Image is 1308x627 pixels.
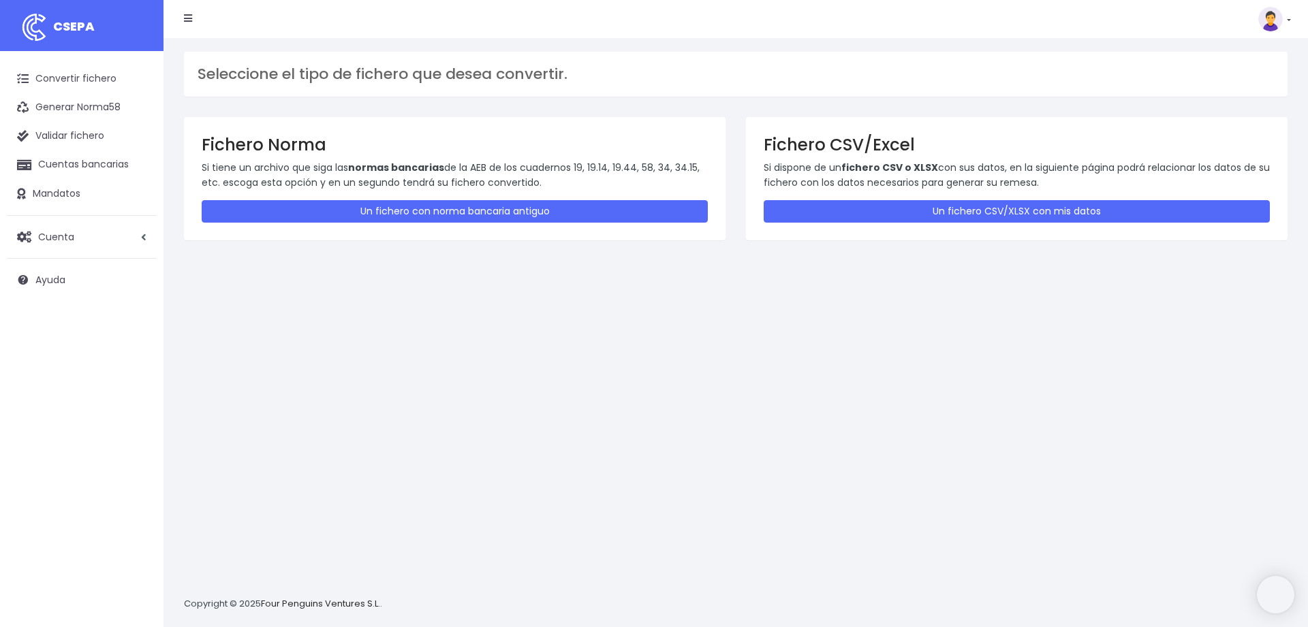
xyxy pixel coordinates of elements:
[764,135,1270,155] h3: Fichero CSV/Excel
[202,135,708,155] h3: Fichero Norma
[841,161,938,174] strong: fichero CSV o XLSX
[348,161,444,174] strong: normas bancarias
[261,597,380,610] a: Four Penguins Ventures S.L.
[7,122,157,150] a: Validar fichero
[1258,7,1283,31] img: profile
[764,200,1270,223] a: Un fichero CSV/XLSX con mis datos
[7,223,157,251] a: Cuenta
[35,273,65,287] span: Ayuda
[17,10,51,44] img: logo
[7,180,157,208] a: Mandatos
[184,597,382,611] p: Copyright © 2025 .
[764,160,1270,191] p: Si dispone de un con sus datos, en la siguiente página podrá relacionar los datos de su fichero c...
[202,200,708,223] a: Un fichero con norma bancaria antiguo
[7,65,157,93] a: Convertir fichero
[53,18,95,35] span: CSEPA
[38,229,74,243] span: Cuenta
[7,150,157,179] a: Cuentas bancarias
[202,160,708,191] p: Si tiene un archivo que siga las de la AEB de los cuadernos 19, 19.14, 19.44, 58, 34, 34.15, etc....
[7,266,157,294] a: Ayuda
[198,65,1274,83] h3: Seleccione el tipo de fichero que desea convertir.
[7,93,157,122] a: Generar Norma58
